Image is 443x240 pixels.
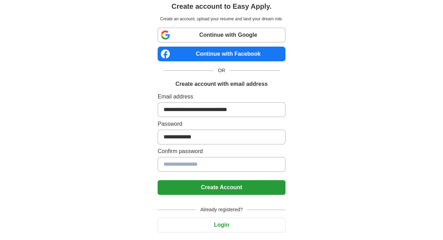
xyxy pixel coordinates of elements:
[158,47,285,61] a: Continue with Facebook
[158,218,285,232] button: Login
[196,206,247,213] span: Already registered?
[158,120,285,128] label: Password
[159,16,284,22] p: Create an account, upload your resume and land your dream role.
[158,92,285,101] label: Email address
[158,180,285,195] button: Create Account
[172,1,272,12] h1: Create account to Easy Apply.
[214,67,229,74] span: OR
[175,80,268,88] h1: Create account with email address
[158,28,285,42] a: Continue with Google
[158,222,285,228] a: Login
[158,147,285,156] label: Confirm password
